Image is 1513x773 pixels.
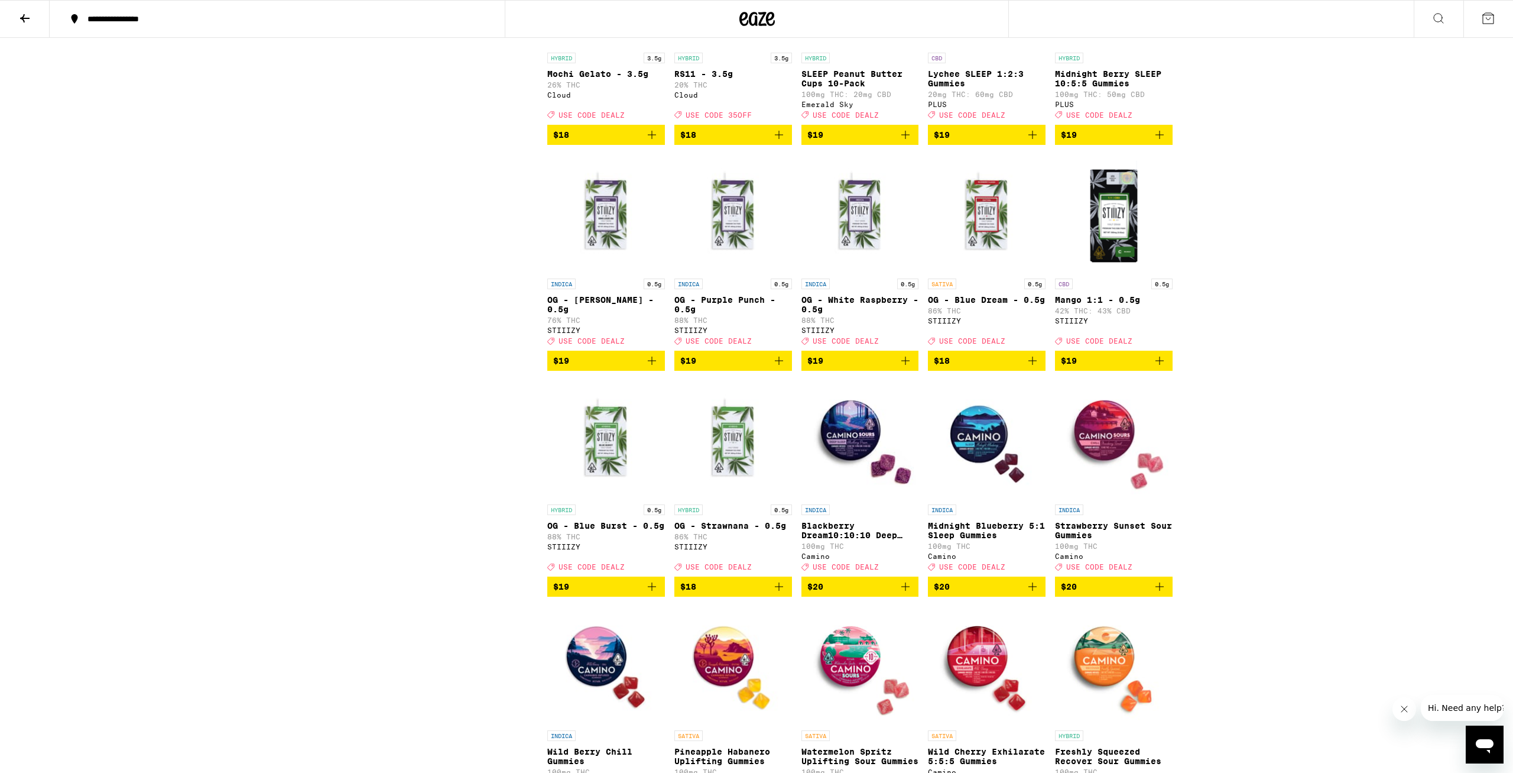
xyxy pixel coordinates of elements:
[547,533,665,541] p: 88% THC
[928,380,1046,577] a: Open page for Midnight Blueberry 5:1 Sleep Gummies from Camino
[547,380,665,499] img: STIIIZY - OG - Blue Burst - 0.5g
[807,130,823,140] span: $19
[928,154,1046,351] a: Open page for OG - Blue Dream - 0.5g from STIIIZY
[934,130,950,140] span: $19
[553,582,569,591] span: $19
[1055,295,1173,305] p: Mango 1:1 - 0.5g
[928,542,1046,550] p: 100mg THC
[928,125,1046,145] button: Add to bag
[674,154,792,273] img: STIIIZY - OG - Purple Punch - 0.5g
[801,279,830,289] p: INDICA
[928,521,1046,540] p: Midnight Blueberry 5:1 Sleep Gummies
[934,356,950,366] span: $18
[547,521,665,531] p: OG - Blue Burst - 0.5g
[928,552,1046,560] div: Camino
[674,91,792,99] div: Cloud
[801,606,919,725] img: Camino - Watermelon Spritz Uplifting Sour Gummies
[547,295,665,314] p: OG - [PERSON_NAME] - 0.5g
[801,154,919,351] a: Open page for OG - White Raspberry - 0.5g from STIIIZY
[1061,130,1077,140] span: $19
[801,90,919,98] p: 100mg THC: 20mg CBD
[813,563,879,571] span: USE CODE DEALZ
[674,316,792,324] p: 88% THC
[801,69,919,88] p: SLEEP Peanut Butter Cups 10-Pack
[928,154,1046,273] img: STIIIZY - OG - Blue Dream - 0.5g
[547,326,665,334] div: STIIIZY
[644,279,665,289] p: 0.5g
[939,337,1005,345] span: USE CODE DEALZ
[644,53,665,63] p: 3.5g
[674,606,792,725] img: Camino - Pineapple Habanero Uplifting Gummies
[1466,726,1504,764] iframe: Button to launch messaging window
[801,747,919,766] p: Watermelon Spritz Uplifting Sour Gummies
[674,125,792,145] button: Add to bag
[801,577,919,597] button: Add to bag
[928,307,1046,315] p: 86% THC
[801,380,919,577] a: Open page for Blackberry Dream10:10:10 Deep Sleep Gummies from Camino
[674,351,792,371] button: Add to bag
[674,543,792,551] div: STIIIZY
[674,380,792,577] a: Open page for OG - Strawnana - 0.5g from STIIIZY
[547,730,576,741] p: INDICA
[1066,563,1132,571] span: USE CODE DEALZ
[801,351,919,371] button: Add to bag
[928,747,1046,766] p: Wild Cherry Exhilarate 5:5:5 Gummies
[674,279,703,289] p: INDICA
[801,125,919,145] button: Add to bag
[559,337,625,345] span: USE CODE DEALZ
[547,380,665,577] a: Open page for OG - Blue Burst - 0.5g from STIIIZY
[928,53,946,63] p: CBD
[801,542,919,550] p: 100mg THC
[1066,111,1132,119] span: USE CODE DEALZ
[939,563,1005,571] span: USE CODE DEALZ
[1055,747,1173,766] p: Freshly Squeezed Recover Sour Gummies
[801,295,919,314] p: OG - White Raspberry - 0.5g
[686,337,752,345] span: USE CODE DEALZ
[1055,307,1173,315] p: 42% THC: 43% CBD
[674,81,792,89] p: 20% THC
[1024,279,1046,289] p: 0.5g
[674,504,703,515] p: HYBRID
[674,295,792,314] p: OG - Purple Punch - 0.5g
[928,101,1046,108] div: PLUS
[686,563,752,571] span: USE CODE DEALZ
[928,606,1046,725] img: Camino - Wild Cherry Exhilarate 5:5:5 Gummies
[1055,504,1083,515] p: INDICA
[1055,577,1173,597] button: Add to bag
[674,730,703,741] p: SATIVA
[547,53,576,63] p: HYBRID
[674,326,792,334] div: STIIIZY
[801,53,830,63] p: HYBRID
[1055,730,1083,741] p: HYBRID
[674,380,792,499] img: STIIIZY - OG - Strawnana - 0.5g
[1066,337,1132,345] span: USE CODE DEALZ
[1055,125,1173,145] button: Add to bag
[928,730,956,741] p: SATIVA
[771,504,792,515] p: 0.5g
[547,69,665,79] p: Mochi Gelato - 3.5g
[1055,90,1173,98] p: 100mg THC: 50mg CBD
[674,53,703,63] p: HYBRID
[1061,582,1077,591] span: $20
[801,101,919,108] div: Emerald Sky
[559,111,625,119] span: USE CODE DEALZ
[674,521,792,531] p: OG - Strawnana - 0.5g
[547,154,665,351] a: Open page for OG - King Louis XIII - 0.5g from STIIIZY
[939,111,1005,119] span: USE CODE DEALZ
[553,356,569,366] span: $19
[1055,101,1173,108] div: PLUS
[547,543,665,551] div: STIIIZY
[928,351,1046,371] button: Add to bag
[674,69,792,79] p: RS11 - 3.5g
[1055,53,1083,63] p: HYBRID
[771,53,792,63] p: 3.5g
[1055,69,1173,88] p: Midnight Berry SLEEP 10:5:5 Gummies
[547,577,665,597] button: Add to bag
[807,356,823,366] span: $19
[801,730,830,741] p: SATIVA
[928,69,1046,88] p: Lychee SLEEP 1:2:3 Gummies
[7,8,85,18] span: Hi. Need any help?
[547,747,665,766] p: Wild Berry Chill Gummies
[547,279,576,289] p: INDICA
[928,504,956,515] p: INDICA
